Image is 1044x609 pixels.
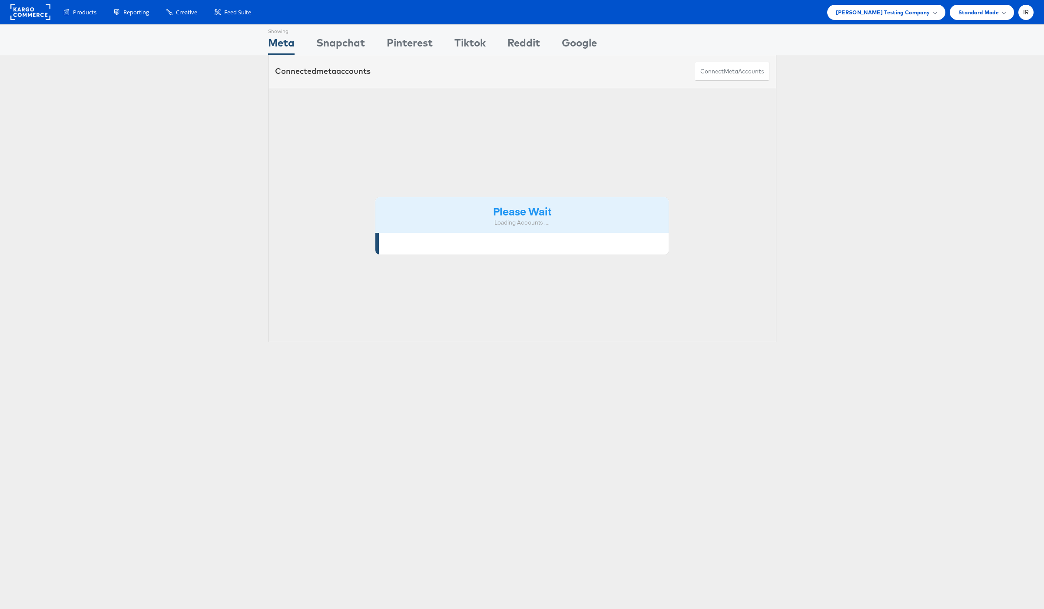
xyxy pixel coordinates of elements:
[507,35,540,55] div: Reddit
[493,204,551,218] strong: Please Wait
[268,25,295,35] div: Showing
[724,67,738,76] span: meta
[695,62,769,81] button: ConnectmetaAccounts
[73,8,96,17] span: Products
[836,8,930,17] span: [PERSON_NAME] Testing Company
[1023,10,1029,15] span: IR
[176,8,197,17] span: Creative
[275,66,371,77] div: Connected accounts
[316,66,336,76] span: meta
[268,35,295,55] div: Meta
[316,35,365,55] div: Snapchat
[382,218,663,227] div: Loading Accounts ....
[387,35,433,55] div: Pinterest
[562,35,597,55] div: Google
[224,8,251,17] span: Feed Suite
[454,35,486,55] div: Tiktok
[958,8,999,17] span: Standard Mode
[123,8,149,17] span: Reporting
